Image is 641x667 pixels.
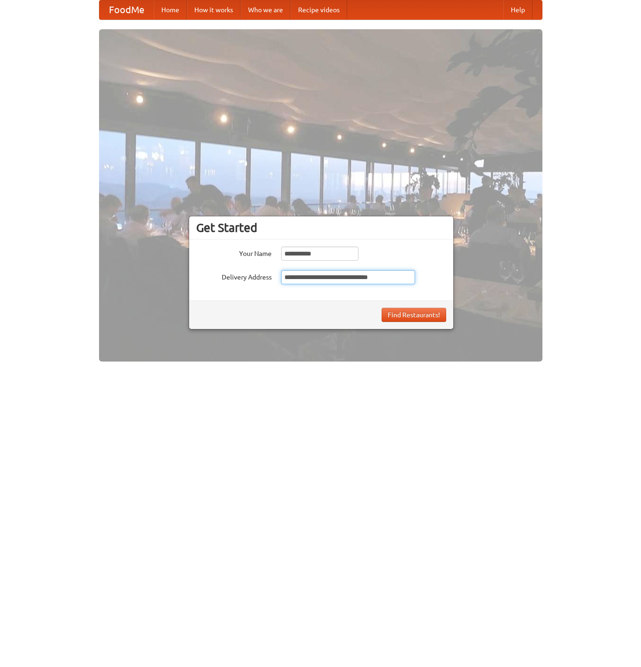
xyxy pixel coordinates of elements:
label: Your Name [196,247,272,258]
label: Delivery Address [196,270,272,282]
a: FoodMe [100,0,154,19]
button: Find Restaurants! [382,308,446,322]
h3: Get Started [196,221,446,235]
a: Recipe videos [291,0,347,19]
a: Who we are [241,0,291,19]
a: Home [154,0,187,19]
a: How it works [187,0,241,19]
a: Help [503,0,533,19]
